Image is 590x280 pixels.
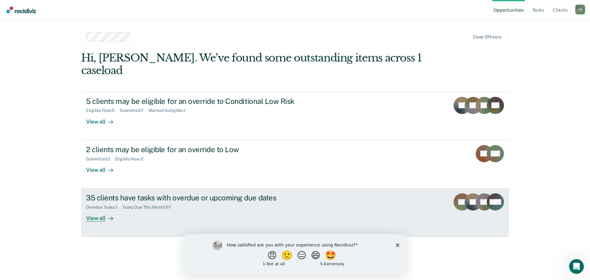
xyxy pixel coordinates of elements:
iframe: Survey by Kim from Recidiviz [185,234,405,274]
div: Submitted : 2 [86,156,115,162]
div: Submitted : 7 [120,108,148,113]
div: View all [86,161,120,173]
a: 2 clients may be eligible for an override to LowSubmitted:2Eligible Now:2View all [81,140,509,188]
div: Clear officers [473,34,501,40]
div: Hi, [PERSON_NAME]. We’ve found some outstanding items across 1 caseload [81,52,423,77]
button: Profile dropdown button [575,5,585,14]
a: 35 clients have tasks with overdue or upcoming due datesOverdue Tasks:1Tasks Due This Month:97Vie... [81,188,509,237]
div: Marked Ineligible : 1 [148,108,191,113]
div: Overdue Tasks : 1 [86,205,122,210]
div: Y B [575,5,585,14]
img: Recidiviz [6,6,36,13]
div: 2 clients may be eligible for an override to Low [86,145,302,154]
div: 35 clients have tasks with overdue or upcoming due dates [86,193,302,202]
div: View all [86,210,120,222]
div: 5 clients may be eligible for an override to Conditional Low Risk [86,97,302,106]
a: 5 clients may be eligible for an override to Conditional Low RiskEligible Now:5Submitted:7Marked ... [81,92,509,140]
div: View all [86,113,120,125]
iframe: Intercom live chat [569,259,584,274]
div: Eligible Now : 5 [86,108,120,113]
div: Tasks Due This Month : 97 [122,205,176,210]
div: Eligible Now : 2 [115,156,148,162]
